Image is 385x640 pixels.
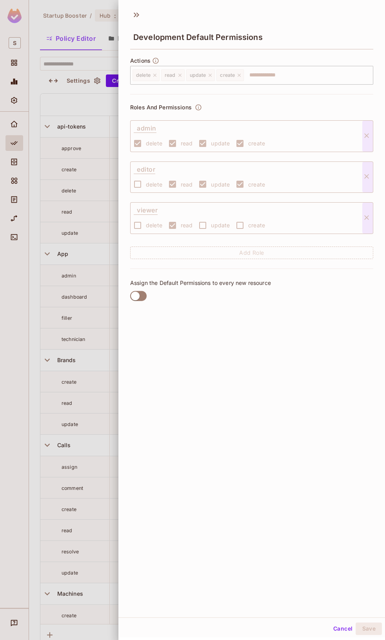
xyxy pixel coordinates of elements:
[248,140,265,147] span: create
[181,181,193,188] span: read
[211,221,230,229] span: update
[146,140,162,147] span: delete
[134,162,155,174] p: editor
[181,140,193,147] span: read
[248,221,265,229] span: create
[248,181,265,188] span: create
[134,203,158,215] p: viewer
[146,221,162,229] span: delete
[211,181,230,188] span: update
[356,622,382,635] button: Save
[146,181,162,188] span: delete
[130,279,271,286] span: Assign the Default Permissions to every new resource
[130,247,373,259] button: Add Role
[130,104,192,111] p: Roles And Permissions
[330,622,356,635] button: Cancel
[211,140,230,147] span: update
[181,221,193,229] span: read
[134,121,156,133] p: admin
[130,58,151,64] span: Actions
[133,33,263,42] span: Development Default Permissions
